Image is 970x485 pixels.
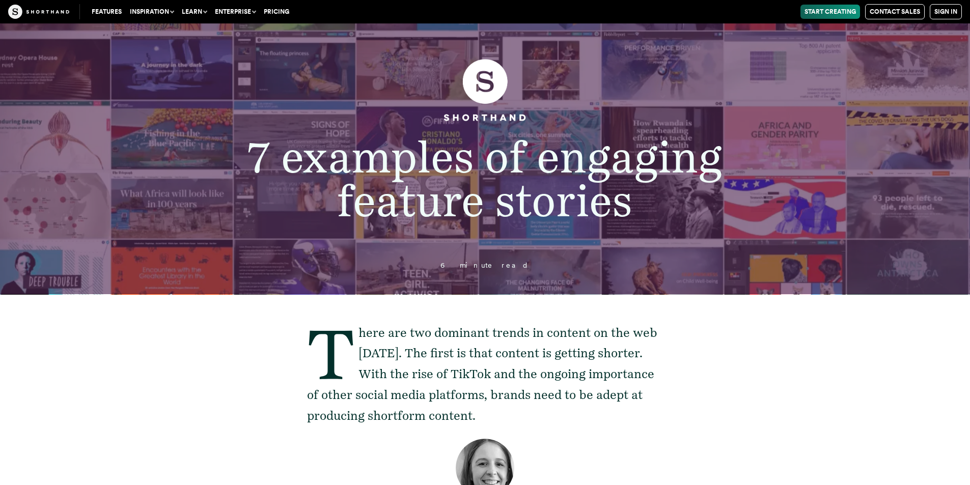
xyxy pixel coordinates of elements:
button: Enterprise [211,5,260,19]
a: Pricing [260,5,293,19]
p: There are two dominant trends in content on the web [DATE]. The first is that content is getting ... [307,323,663,426]
a: Start Creating [800,5,860,19]
a: Sign in [930,4,962,19]
a: Contact Sales [865,4,925,19]
a: Features [88,5,126,19]
span: 7 examples of engaging feature stories [247,130,722,227]
button: Learn [178,5,211,19]
span: 6 minute read [440,261,529,269]
img: The Craft [8,5,69,19]
button: Inspiration [126,5,178,19]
